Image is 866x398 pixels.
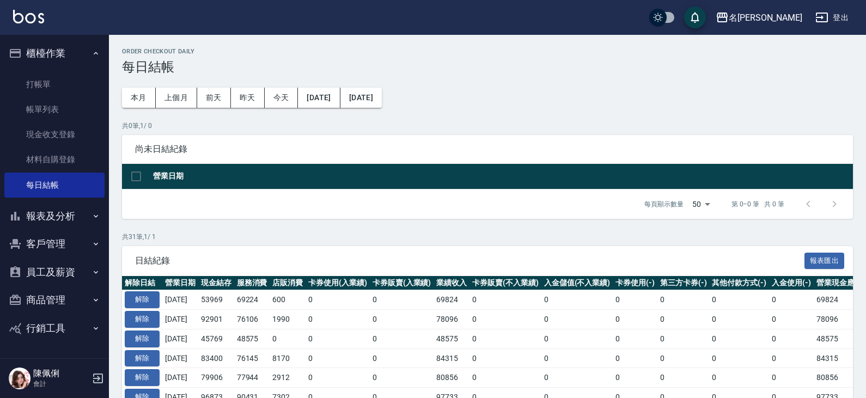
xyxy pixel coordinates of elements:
[469,329,541,348] td: 0
[541,276,613,290] th: 入金儲值(不入業績)
[150,164,853,189] th: 營業日期
[198,290,234,310] td: 53969
[711,7,807,29] button: 名[PERSON_NAME]
[657,276,710,290] th: 第三方卡券(-)
[370,329,434,348] td: 0
[340,88,382,108] button: [DATE]
[709,276,769,290] th: 其他付款方式(-)
[814,368,865,388] td: 80856
[162,310,198,329] td: [DATE]
[814,310,865,329] td: 78096
[125,311,160,328] button: 解除
[122,276,162,290] th: 解除日結
[234,329,270,348] td: 48575
[709,348,769,368] td: 0
[814,276,865,290] th: 營業現金應收
[122,59,853,75] h3: 每日結帳
[234,368,270,388] td: 77944
[769,348,814,368] td: 0
[541,290,613,310] td: 0
[4,202,105,230] button: 報表及分析
[122,121,853,131] p: 共 0 筆, 1 / 0
[270,276,306,290] th: 店販消費
[657,329,710,348] td: 0
[769,290,814,310] td: 0
[306,348,370,368] td: 0
[811,8,853,28] button: 登出
[198,348,234,368] td: 83400
[814,329,865,348] td: 48575
[709,310,769,329] td: 0
[231,88,265,108] button: 昨天
[731,199,784,209] p: 第 0–0 筆 共 0 筆
[370,310,434,329] td: 0
[469,368,541,388] td: 0
[613,290,657,310] td: 0
[270,290,306,310] td: 600
[804,255,845,265] a: 報表匯出
[4,39,105,68] button: 櫃檯作業
[814,290,865,310] td: 69824
[729,11,802,25] div: 名[PERSON_NAME]
[306,368,370,388] td: 0
[434,368,469,388] td: 80856
[769,329,814,348] td: 0
[657,290,710,310] td: 0
[162,290,198,310] td: [DATE]
[613,276,657,290] th: 卡券使用(-)
[769,368,814,388] td: 0
[162,276,198,290] th: 營業日期
[122,232,853,242] p: 共 31 筆, 1 / 1
[306,310,370,329] td: 0
[4,173,105,198] a: 每日結帳
[814,348,865,368] td: 84315
[4,122,105,147] a: 現金收支登錄
[613,348,657,368] td: 0
[370,276,434,290] th: 卡券販賣(入業績)
[9,368,31,389] img: Person
[306,276,370,290] th: 卡券使用(入業績)
[469,310,541,329] td: 0
[162,348,198,368] td: [DATE]
[306,290,370,310] td: 0
[270,368,306,388] td: 2912
[804,253,845,270] button: 報表匯出
[125,291,160,308] button: 解除
[197,88,231,108] button: 前天
[469,290,541,310] td: 0
[125,369,160,386] button: 解除
[135,144,840,155] span: 尚未日結紀錄
[162,368,198,388] td: [DATE]
[33,379,89,389] p: 會計
[541,310,613,329] td: 0
[4,97,105,122] a: 帳單列表
[541,348,613,368] td: 0
[270,310,306,329] td: 1990
[370,368,434,388] td: 0
[434,290,469,310] td: 69824
[4,258,105,286] button: 員工及薪資
[688,189,714,219] div: 50
[434,310,469,329] td: 78096
[122,48,853,55] h2: Order checkout daily
[125,330,160,347] button: 解除
[270,329,306,348] td: 0
[4,230,105,258] button: 客戶管理
[125,350,160,367] button: 解除
[613,329,657,348] td: 0
[709,290,769,310] td: 0
[769,310,814,329] td: 0
[370,290,434,310] td: 0
[234,276,270,290] th: 服務消費
[4,147,105,172] a: 材料自購登錄
[4,286,105,314] button: 商品管理
[234,310,270,329] td: 76106
[469,276,541,290] th: 卡券販賣(不入業績)
[434,348,469,368] td: 84315
[298,88,340,108] button: [DATE]
[33,368,89,379] h5: 陳佩俐
[306,329,370,348] td: 0
[613,310,657,329] td: 0
[684,7,706,28] button: save
[709,368,769,388] td: 0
